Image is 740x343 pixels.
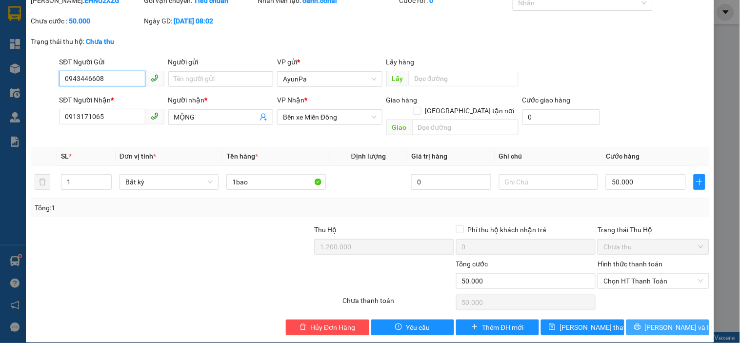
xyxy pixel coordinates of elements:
h2: EHNU2XZG [4,30,54,45]
span: phone [151,74,159,82]
span: AyunPa [87,53,122,65]
b: Cô Hai [25,7,65,21]
span: Tổng cước [456,260,488,268]
span: Giá trị hàng [411,152,447,160]
button: save[PERSON_NAME] thay đổi [541,320,624,335]
span: Lấy [386,71,409,86]
button: delete [35,174,50,190]
button: exclamation-circleYêu cầu [371,320,454,335]
span: user-add [260,113,267,121]
span: AyunPa [283,72,376,86]
button: printer[PERSON_NAME] và In [626,320,709,335]
div: Chưa cước : [31,16,142,26]
button: plusThêm ĐH mới [456,320,539,335]
b: [DATE] 08:02 [174,17,214,25]
input: Dọc đường [412,120,519,135]
span: plus [471,323,478,331]
div: Ngày GD: [144,16,256,26]
span: Thêm ĐH mới [482,322,523,333]
b: Chưa thu [86,38,114,45]
span: Cước hàng [606,152,640,160]
button: plus [694,174,705,190]
span: delete [300,323,306,331]
span: Chưa thu [603,240,703,254]
div: VP gửi [277,57,382,67]
span: [PERSON_NAME] và In [645,322,713,333]
span: Tên hàng [226,152,258,160]
span: 1bao [87,67,120,84]
span: exclamation-circle [395,323,402,331]
span: plus [694,178,705,186]
span: Phí thu hộ khách nhận trả [464,224,551,235]
span: [PERSON_NAME] thay đổi [560,322,638,333]
label: Hình thức thanh toán [598,260,662,268]
span: Định lượng [351,152,386,160]
span: Bất kỳ [125,175,213,189]
div: Tổng: 1 [35,202,286,213]
span: SL [61,152,69,160]
span: Đơn vị tính [120,152,156,160]
input: VD: Bàn, Ghế [226,174,325,190]
span: Thu Hộ [314,226,337,234]
span: Giao [386,120,412,135]
input: Dọc đường [409,71,519,86]
span: Chọn HT Thanh Toán [603,274,703,288]
span: Hủy Đơn Hàng [310,322,355,333]
span: Giao hàng [386,96,418,104]
span: Yêu cầu [406,322,430,333]
div: Người nhận [168,95,273,105]
div: Trạng thái Thu Hộ [598,224,709,235]
div: SĐT Người Gửi [59,57,164,67]
th: Ghi chú [495,147,602,166]
b: 50.000 [69,17,90,25]
div: SĐT Người Nhận [59,95,164,105]
span: Bến xe Miền Đông [283,110,376,124]
span: [DATE] 08:02 [87,26,123,34]
span: VP Nhận [277,96,304,104]
span: printer [634,323,641,331]
div: Trạng thái thu hộ: [31,36,171,47]
span: Lấy hàng [386,58,415,66]
span: save [549,323,556,331]
input: Ghi Chú [499,174,598,190]
span: [GEOGRAPHIC_DATA] tận nơi [421,105,519,116]
span: Gửi: [87,37,106,49]
button: deleteHủy Đơn Hàng [286,320,369,335]
div: Chưa thanh toán [341,295,455,312]
div: Người gửi [168,57,273,67]
span: phone [151,112,159,120]
input: Cước giao hàng [522,109,600,125]
label: Cước giao hàng [522,96,571,104]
